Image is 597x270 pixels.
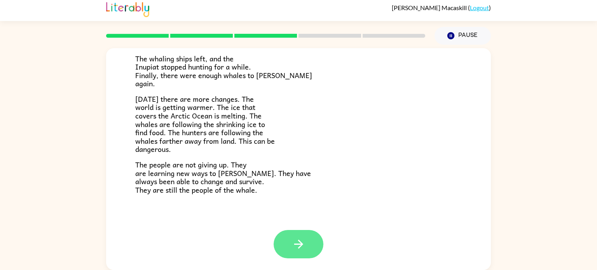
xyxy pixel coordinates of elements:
button: Pause [435,27,491,45]
span: [DATE] there are more changes. The world is getting warmer. The ice that covers the Arctic Ocean ... [135,93,275,155]
span: The whaling ships left, and the Inupiat stopped hunting for a while. Finally, there were enough w... [135,53,312,89]
a: Logout [470,4,489,11]
div: ( ) [392,4,491,11]
span: [PERSON_NAME] Macaskill [392,4,468,11]
span: The people are not giving up. They are learning new ways to [PERSON_NAME]. They have always been ... [135,159,311,195]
